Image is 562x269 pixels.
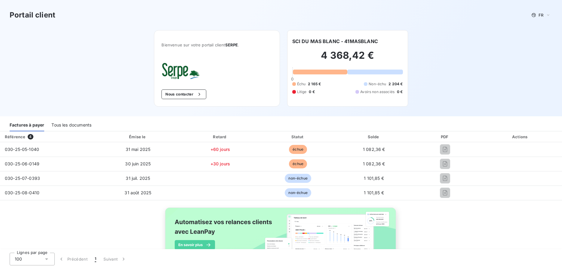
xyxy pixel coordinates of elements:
span: 030-25-05-1040 [5,147,39,152]
button: Précédent [55,253,91,265]
span: 1 101,85 € [364,190,384,195]
span: Échu [297,81,306,87]
span: 1 082,36 € [363,147,385,152]
span: 030-25-06-0149 [5,161,39,166]
span: 31 juil. 2025 [126,176,150,181]
img: Company logo [161,62,200,80]
span: échue [289,159,307,168]
button: Nous contacter [161,89,206,99]
div: Tous les documents [51,119,91,131]
div: Statut [261,134,335,140]
div: Factures à payer [10,119,44,131]
div: Solde [338,134,410,140]
span: non-échue [285,174,311,183]
span: 030-25-08-0410 [5,190,39,195]
button: 1 [91,253,100,265]
h3: Portail client [10,10,55,20]
span: 0 [291,77,293,81]
span: non-échue [285,188,311,197]
span: 30 juin 2025 [125,161,151,166]
span: Avoirs non associés [360,89,395,95]
div: Retard [182,134,258,140]
span: Litige [297,89,307,95]
span: +30 jours [210,161,230,166]
span: 1 082,36 € [363,161,385,166]
span: 4 [28,134,33,139]
span: Non-échu [369,81,386,87]
span: 100 [15,256,22,262]
span: 31 août 2025 [124,190,151,195]
div: PDF [413,134,478,140]
div: Référence [5,134,25,139]
span: 0 € [397,89,403,95]
h6: SCI DU MAS BLANC - 41MASBLANC [292,38,378,45]
span: 2 204 € [388,81,403,87]
div: Actions [480,134,561,140]
span: Bienvenue sur votre portail client . [161,42,272,47]
span: SERPE [225,42,238,47]
div: Émise le [96,134,180,140]
h2: 4 368,42 € [292,49,403,67]
button: Suivant [100,253,130,265]
span: 2 165 € [308,81,321,87]
span: 030-25-07-0393 [5,176,40,181]
span: +60 jours [210,147,230,152]
span: 31 mai 2025 [126,147,151,152]
span: échue [289,145,307,154]
span: FR [539,13,543,17]
span: 0 € [309,89,315,95]
span: 1 [95,256,96,262]
span: 1 101,85 € [364,176,384,181]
